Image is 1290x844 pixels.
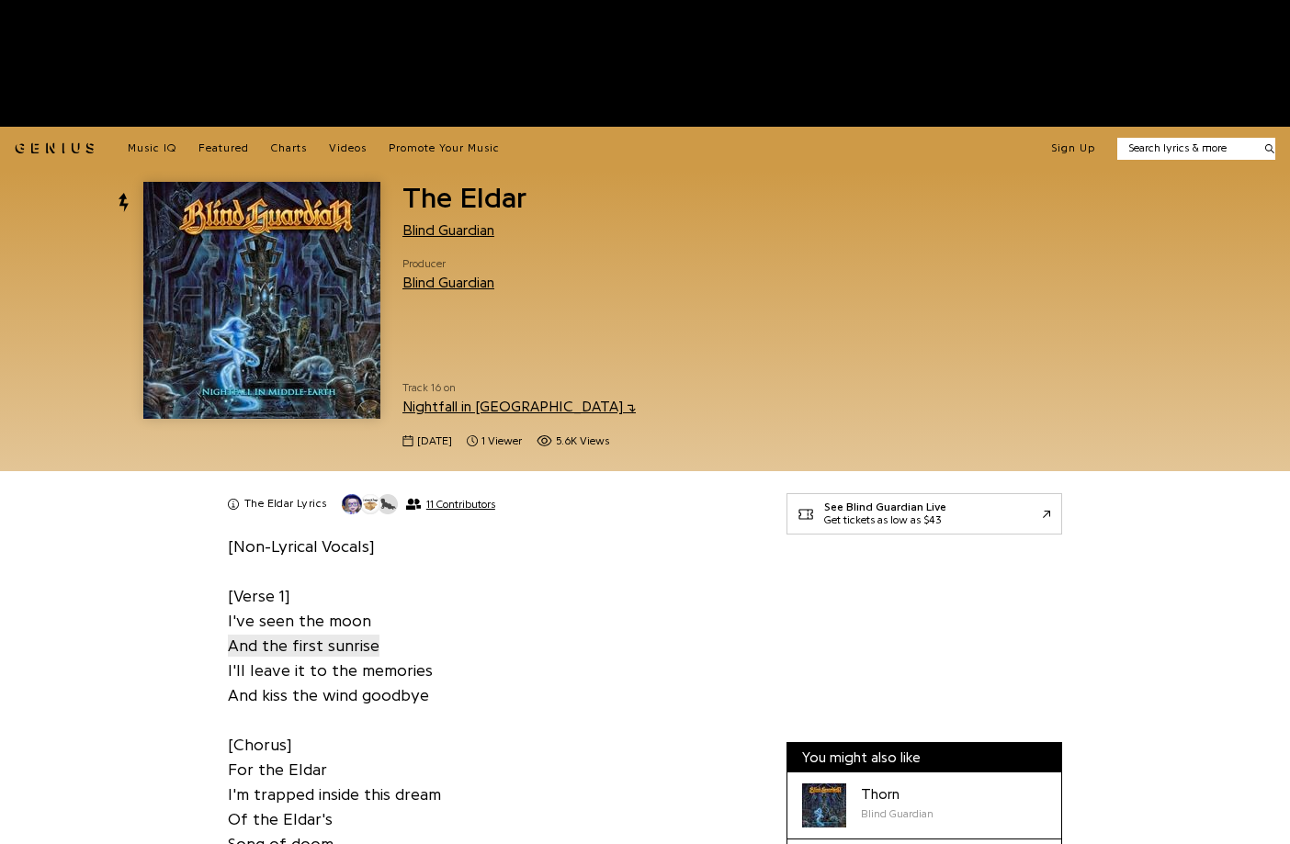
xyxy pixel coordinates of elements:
[861,805,934,822] div: Blind Guardian
[402,276,494,290] a: Blind Guardian
[341,493,494,515] button: 11 Contributors
[417,433,452,449] span: [DATE]
[329,141,367,156] a: Videos
[198,142,249,153] span: Featured
[426,498,495,511] span: 11 Contributors
[861,783,934,805] div: Thorn
[244,497,326,512] h2: The Eldar Lyrics
[537,433,609,449] span: 5,638 views
[271,142,307,153] span: Charts
[481,433,522,449] span: 1 viewer
[402,256,494,272] span: Producer
[143,182,380,419] img: Cover art for The Eldar by Blind Guardian
[787,743,1061,772] div: You might also like
[1117,141,1254,156] input: Search lyrics & more
[389,142,500,153] span: Promote Your Music
[786,493,1062,535] a: See Blind Guardian LiveGet tickets as low as $43
[228,634,379,658] a: And the first sunrise
[271,141,307,156] a: Charts
[228,635,379,657] span: And the first sunrise
[802,783,846,827] div: Cover art for Thorn by Blind Guardian
[128,141,176,156] a: Music IQ
[467,433,522,449] span: 1 viewer
[824,514,946,527] div: Get tickets as low as $43
[128,142,176,153] span: Music IQ
[787,772,1061,839] a: Cover art for Thorn by Blind GuardianThornBlind Guardian
[556,433,609,449] span: 5.6K views
[402,223,494,238] a: Blind Guardian
[402,399,636,414] a: Nightfall in [GEOGRAPHIC_DATA]
[198,141,249,156] a: Featured
[402,380,757,396] span: Track 16 on
[402,184,526,213] span: The Eldar
[389,141,500,156] a: Promote Your Music
[824,501,946,514] div: See Blind Guardian Live
[786,182,787,183] iframe: Primis Frame
[329,142,367,153] span: Videos
[1051,141,1095,156] button: Sign Up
